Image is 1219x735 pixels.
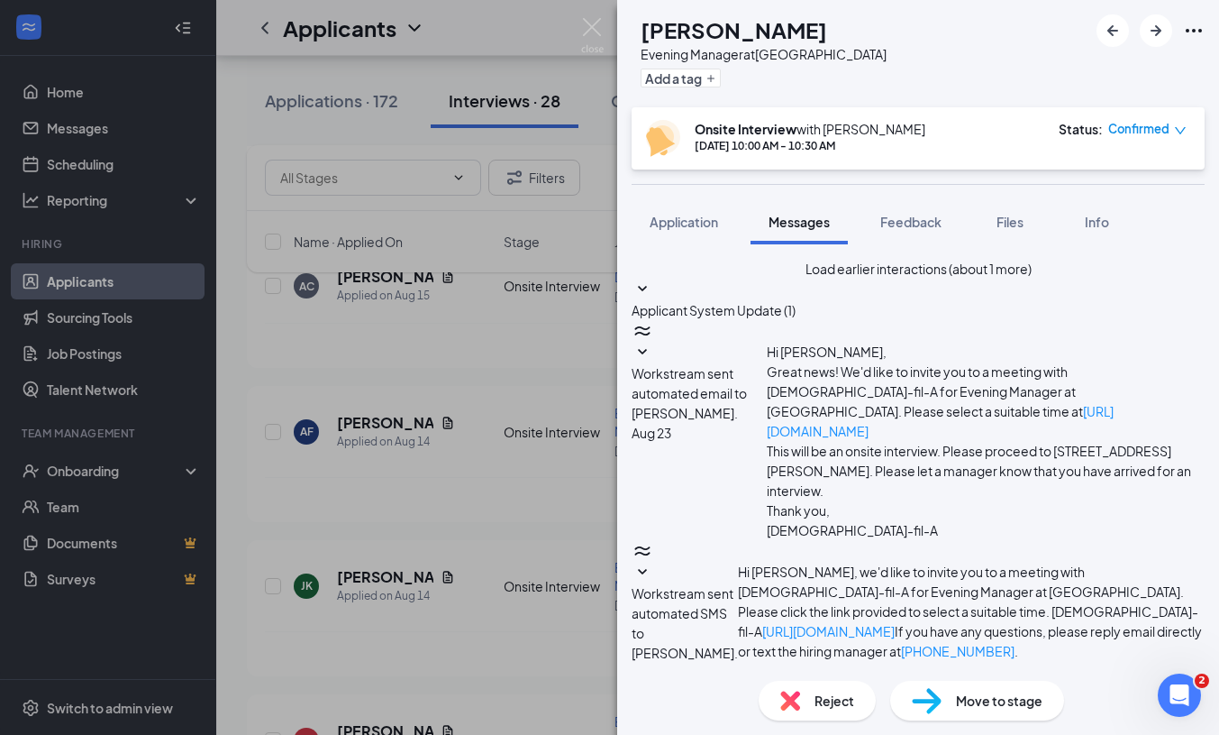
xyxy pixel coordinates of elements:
[880,214,942,230] span: Feedback
[632,585,738,661] span: Workstream sent automated SMS to [PERSON_NAME].
[632,423,671,443] span: Aug 23
[767,441,1205,501] p: This will be an onsite interview. Please proceed to [STREET_ADDRESS][PERSON_NAME]. Please let a m...
[632,562,653,583] svg: SmallChevronDown
[632,342,653,363] svg: SmallChevronDown
[1102,20,1123,41] svg: ArrowLeftNew
[1108,120,1169,138] span: Confirmed
[650,214,718,230] span: Application
[901,643,1014,659] a: [PHONE_NUMBER]
[695,121,796,137] b: Onsite Interview
[767,342,1205,362] p: Hi [PERSON_NAME],
[1195,674,1209,688] span: 2
[632,365,747,421] span: Workstream sent automated email to [PERSON_NAME].
[738,564,1202,659] span: Hi [PERSON_NAME], we'd like to invite you to a meeting with [DEMOGRAPHIC_DATA]-fil-A for Evening ...
[814,691,854,711] span: Reject
[1158,674,1201,717] iframe: Intercom live chat
[767,362,1205,441] p: Great news! We'd like to invite you to a meeting with [DEMOGRAPHIC_DATA]-fil-A for Evening Manage...
[632,540,653,562] svg: WorkstreamLogo
[695,120,925,138] div: with [PERSON_NAME]
[762,623,895,639] a: [URL][DOMAIN_NAME]
[1096,14,1129,47] button: ArrowLeftNew
[1183,20,1205,41] svg: Ellipses
[632,320,653,342] svg: WorkstreamLogo
[641,45,887,63] div: Evening Manager at [GEOGRAPHIC_DATA]
[641,69,721,87] button: PlusAdd a tag
[1174,124,1187,137] span: down
[805,259,1032,279] button: Load earlier interactions (about 1 more)
[695,138,925,153] div: [DATE] 10:00 AM - 10:30 AM
[1085,214,1109,230] span: Info
[1059,120,1103,138] div: Status :
[996,214,1023,230] span: Files
[769,214,830,230] span: Messages
[767,501,1205,520] p: Thank you,
[767,520,1205,540] p: [DEMOGRAPHIC_DATA]-fil-A
[632,279,653,300] svg: SmallChevronDown
[1145,20,1167,41] svg: ArrowRight
[632,302,796,318] span: Applicant System Update (1)
[632,279,796,320] button: SmallChevronDownApplicant System Update (1)
[641,14,827,45] h1: [PERSON_NAME]
[632,663,671,683] span: Aug 23
[705,73,716,84] svg: Plus
[956,691,1042,711] span: Move to stage
[1140,14,1172,47] button: ArrowRight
